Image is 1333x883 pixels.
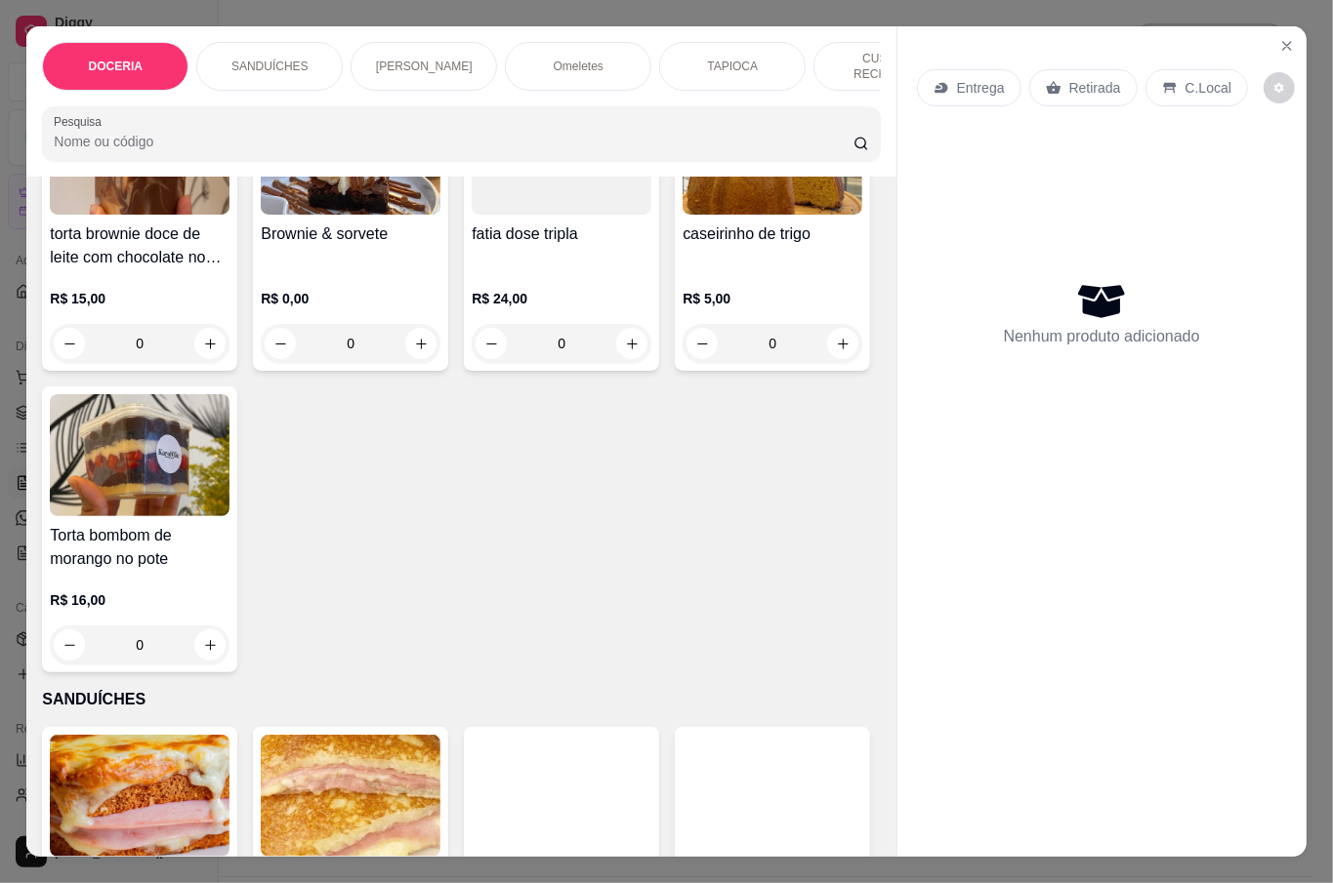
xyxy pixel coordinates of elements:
[194,629,226,661] button: increase-product-quantity
[1004,325,1200,348] p: Nenhum produto adicionado
[50,590,229,610] p: R$ 16,00
[54,328,85,359] button: decrease-product-quantity
[261,289,440,308] p: R$ 0,00
[554,59,604,74] p: Omeletes
[616,328,647,359] button: increase-product-quantity
[1186,78,1231,98] p: C.Local
[476,328,507,359] button: decrease-product-quantity
[54,113,108,130] label: Pesquisa
[1271,30,1303,61] button: Close
[261,735,440,857] img: product-image
[50,289,229,308] p: R$ 15,00
[231,59,309,74] p: SANDUÍCHES
[1069,78,1121,98] p: Retirada
[1264,72,1295,103] button: decrease-product-quantity
[683,222,862,246] h4: caseirinho de trigo
[472,222,651,246] h4: fatia dose tripla
[50,524,229,571] h4: Torta bombom de morango no pote
[194,328,226,359] button: increase-product-quantity
[376,59,473,74] p: [PERSON_NAME]
[683,735,862,857] img: product-image
[42,688,880,711] p: SANDUÍCHES
[830,51,943,82] p: CUSCUZ RECHEADO
[472,289,651,308] p: R$ 24,00
[54,629,85,661] button: decrease-product-quantity
[89,59,143,74] p: DOCERIA
[50,394,229,516] img: product-image
[707,59,758,74] p: TAPIOCA
[50,222,229,269] h4: torta brownie doce de leite com chocolate no pote
[472,735,651,857] img: product-image
[54,132,854,151] input: Pesquisa
[957,78,1005,98] p: Entrega
[827,328,858,359] button: increase-product-quantity
[683,289,862,308] p: R$ 5,00
[261,222,440,246] h4: Brownie & sorvete
[50,735,229,857] img: product-image
[687,328,718,359] button: decrease-product-quantity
